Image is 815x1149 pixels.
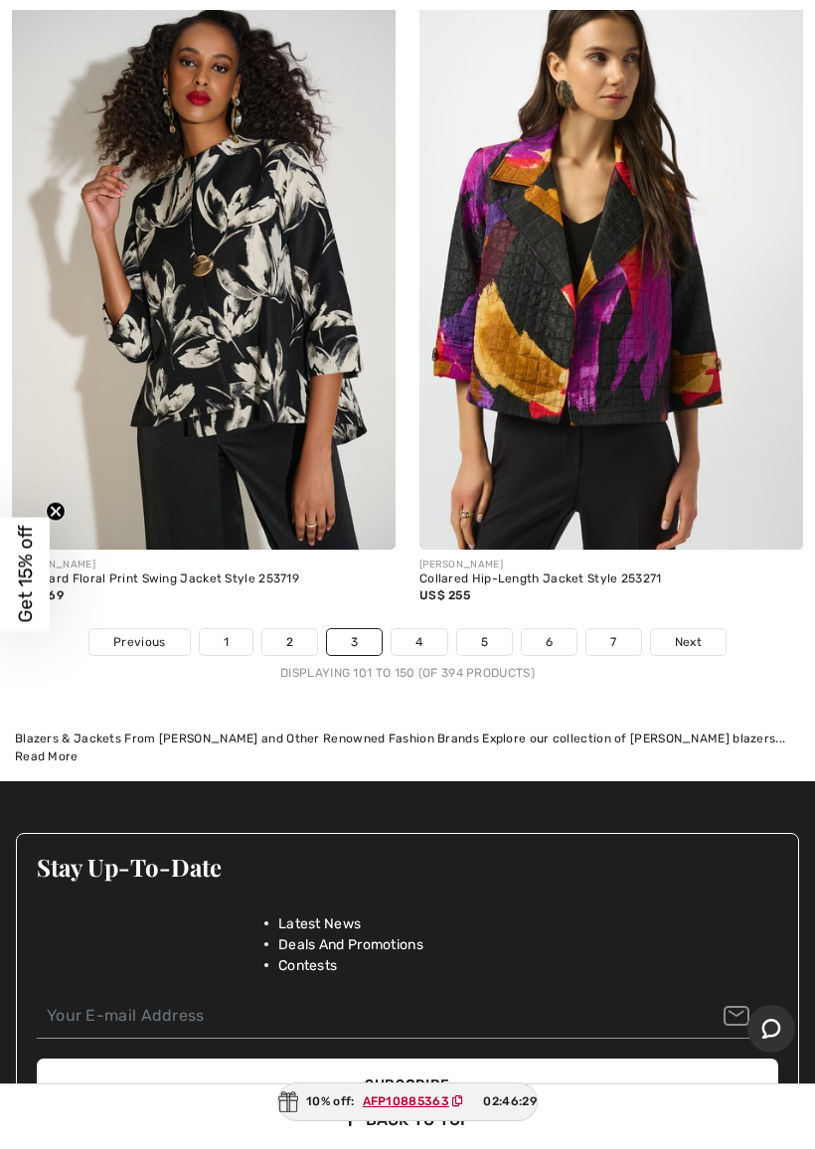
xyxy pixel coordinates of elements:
[392,629,446,655] a: 4
[278,913,361,934] span: Latest News
[12,558,396,573] div: [PERSON_NAME]
[363,1094,449,1108] ins: AFP10885363
[113,633,165,651] span: Previous
[327,629,382,655] a: 3
[37,1059,778,1111] button: Subscribe
[14,526,37,623] span: Get 15% off
[200,629,252,655] a: 1
[522,629,576,655] a: 6
[483,1092,536,1110] span: 02:46:29
[278,934,423,955] span: Deals And Promotions
[277,1082,538,1121] div: 10% off:
[15,730,800,747] div: Blazers & Jackets From [PERSON_NAME] and Other Renowned Fashion Brands Explore our collection of ...
[651,629,726,655] a: Next
[46,502,66,522] button: Close teaser
[419,558,803,573] div: [PERSON_NAME]
[419,573,803,586] div: Collared Hip-Length Jacket Style 253271
[262,629,317,655] a: 2
[747,1005,795,1055] iframe: Opens a widget where you can chat to one of our agents
[12,573,396,586] div: Jacquard Floral Print Swing Jacket Style 253719
[278,955,337,976] span: Contests
[419,588,470,602] span: US$ 255
[37,854,778,880] h3: Stay Up-To-Date
[89,629,189,655] a: Previous
[15,749,79,763] span: Read More
[675,633,702,651] span: Next
[457,629,512,655] a: 5
[37,994,778,1039] input: Your E-mail Address
[586,629,640,655] a: 7
[278,1091,298,1112] img: Gift.svg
